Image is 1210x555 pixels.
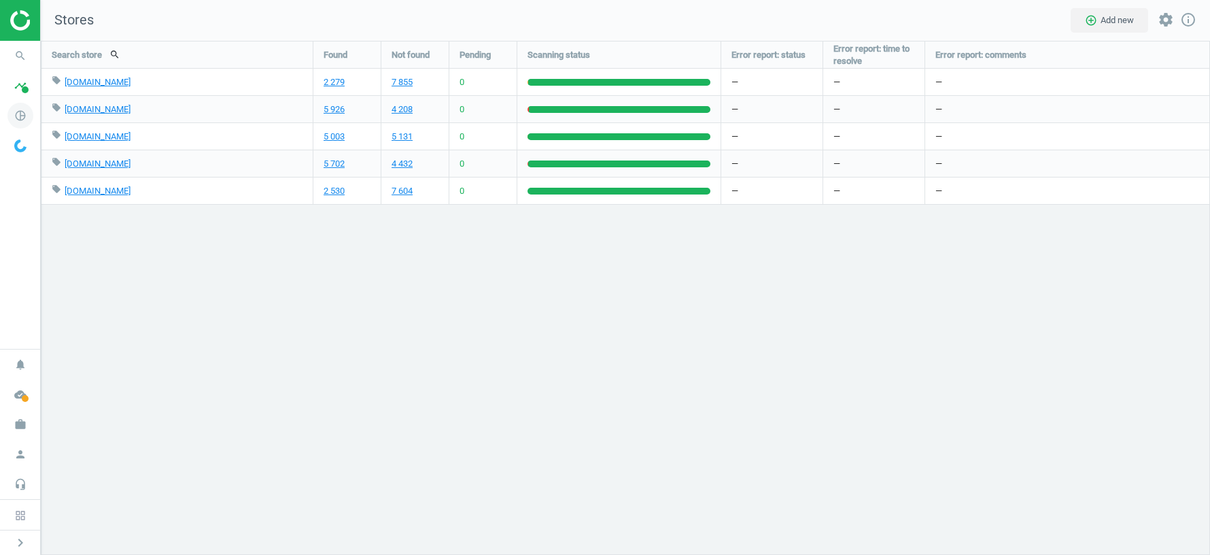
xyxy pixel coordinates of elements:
[935,49,1026,61] span: Error report: comments
[925,123,1210,150] div: —
[52,157,61,167] i: local_offer
[65,186,131,196] a: [DOMAIN_NAME]
[52,130,61,139] i: local_offer
[460,103,464,116] span: 0
[721,69,823,95] div: —
[324,131,345,143] a: 5 003
[721,178,823,204] div: —
[52,103,61,112] i: local_offer
[7,103,33,129] i: pie_chart_outlined
[925,96,1210,122] div: —
[1152,5,1180,35] button: settings
[460,185,464,197] span: 0
[1071,8,1148,33] button: add_circle_outlineAdd new
[41,11,94,30] span: Stores
[528,49,590,61] span: Scanning status
[721,150,823,177] div: —
[65,77,131,87] a: [DOMAIN_NAME]
[833,76,840,88] span: —
[7,352,33,377] i: notifications
[392,103,413,116] a: 4 208
[7,471,33,497] i: headset_mic
[65,131,131,141] a: [DOMAIN_NAME]
[925,69,1210,95] div: —
[10,10,107,31] img: ajHJNr6hYgQAAAAASUVORK5CYII=
[833,158,840,170] span: —
[833,103,840,116] span: —
[324,185,345,197] a: 2 530
[65,158,131,169] a: [DOMAIN_NAME]
[324,49,347,61] span: Found
[833,131,840,143] span: —
[925,150,1210,177] div: —
[833,185,840,197] span: —
[7,441,33,467] i: person
[1180,12,1196,29] a: info_outline
[102,43,128,66] button: search
[14,139,27,152] img: wGWNvw8QSZomAAAAABJRU5ErkJggg==
[460,49,491,61] span: Pending
[1180,12,1196,28] i: info_outline
[7,382,33,407] i: cloud_done
[324,76,345,88] a: 2 279
[1158,12,1174,28] i: settings
[460,158,464,170] span: 0
[721,123,823,150] div: —
[392,49,430,61] span: Not found
[324,158,345,170] a: 5 702
[392,76,413,88] a: 7 855
[3,534,37,552] button: chevron_right
[7,411,33,437] i: work
[324,103,345,116] a: 5 926
[460,131,464,143] span: 0
[392,131,413,143] a: 5 131
[731,49,806,61] span: Error report: status
[833,43,914,67] span: Error report: time to resolve
[721,96,823,122] div: —
[41,41,313,68] div: Search store
[52,75,61,85] i: local_offer
[392,185,413,197] a: 7 604
[7,43,33,69] i: search
[65,104,131,114] a: [DOMAIN_NAME]
[1085,14,1097,27] i: add_circle_outline
[7,73,33,99] i: timeline
[925,178,1210,204] div: —
[392,158,413,170] a: 4 432
[460,76,464,88] span: 0
[12,535,29,551] i: chevron_right
[52,184,61,194] i: local_offer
